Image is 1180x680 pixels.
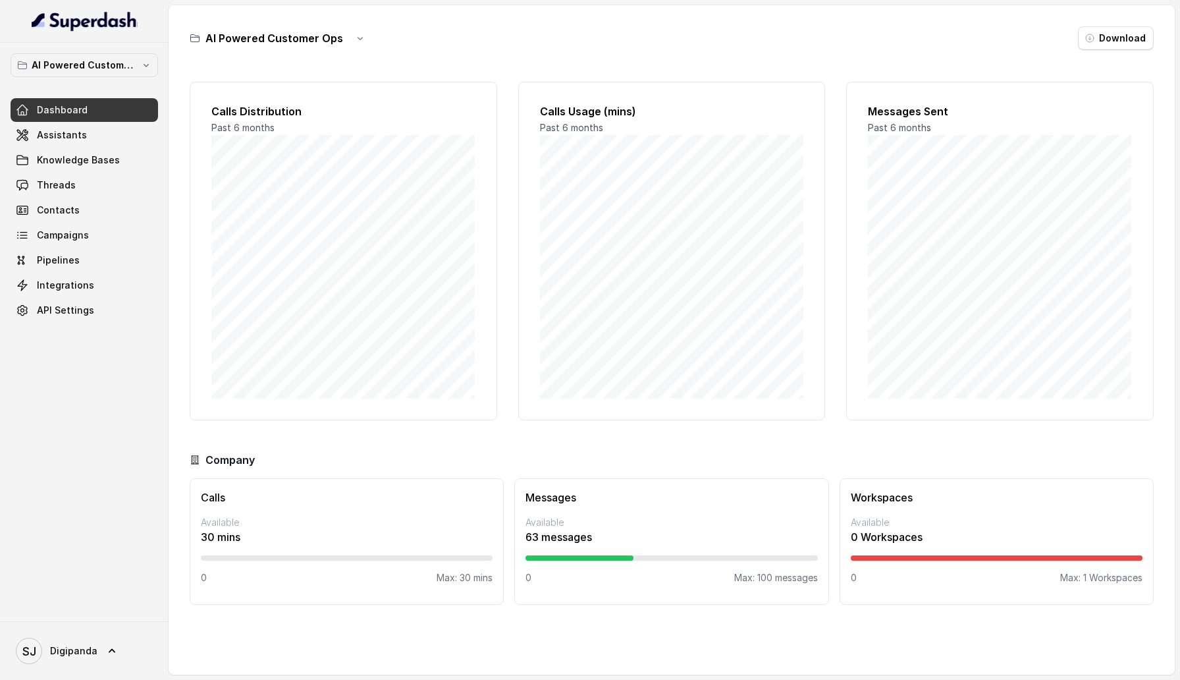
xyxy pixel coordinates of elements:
span: Past 6 months [540,122,603,133]
a: Knowledge Bases [11,148,158,172]
h2: Calls Usage (mins) [540,103,804,119]
p: 0 [851,571,857,584]
p: Max: 100 messages [734,571,818,584]
span: Contacts [37,204,80,217]
p: 30 mins [201,529,493,545]
h2: Calls Distribution [211,103,475,119]
span: Past 6 months [868,122,931,133]
span: Threads [37,179,76,192]
p: 0 [525,571,531,584]
a: Campaigns [11,223,158,247]
p: 0 Workspaces [851,529,1142,545]
img: light.svg [32,11,138,32]
h3: AI Powered Customer Ops [205,30,343,46]
a: Digipanda [11,633,158,669]
text: SJ [22,644,36,658]
p: Max: 30 mins [437,571,493,584]
h2: Messages Sent [868,103,1132,119]
p: 63 messages [525,529,817,545]
span: Digipanda [50,644,97,658]
span: Pipelines [37,254,80,267]
h3: Workspaces [851,490,1142,505]
a: API Settings [11,298,158,322]
p: AI Powered Customer Ops [32,57,137,73]
p: Max: 1 Workspaces [1060,571,1142,584]
a: Dashboard [11,98,158,122]
p: Available [525,516,817,529]
a: Contacts [11,198,158,222]
span: Past 6 months [211,122,275,133]
a: Assistants [11,123,158,147]
a: Threads [11,173,158,197]
span: Campaigns [37,229,89,242]
span: Knowledge Bases [37,154,120,167]
button: AI Powered Customer Ops [11,53,158,77]
span: Integrations [37,279,94,292]
h3: Company [205,452,255,468]
span: Assistants [37,128,87,142]
a: Integrations [11,273,158,297]
h3: Calls [201,490,493,505]
a: Pipelines [11,248,158,272]
h3: Messages [525,490,817,505]
span: Dashboard [37,103,88,117]
p: Available [201,516,493,529]
button: Download [1078,26,1154,50]
span: API Settings [37,304,94,317]
p: 0 [201,571,207,584]
p: Available [851,516,1142,529]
